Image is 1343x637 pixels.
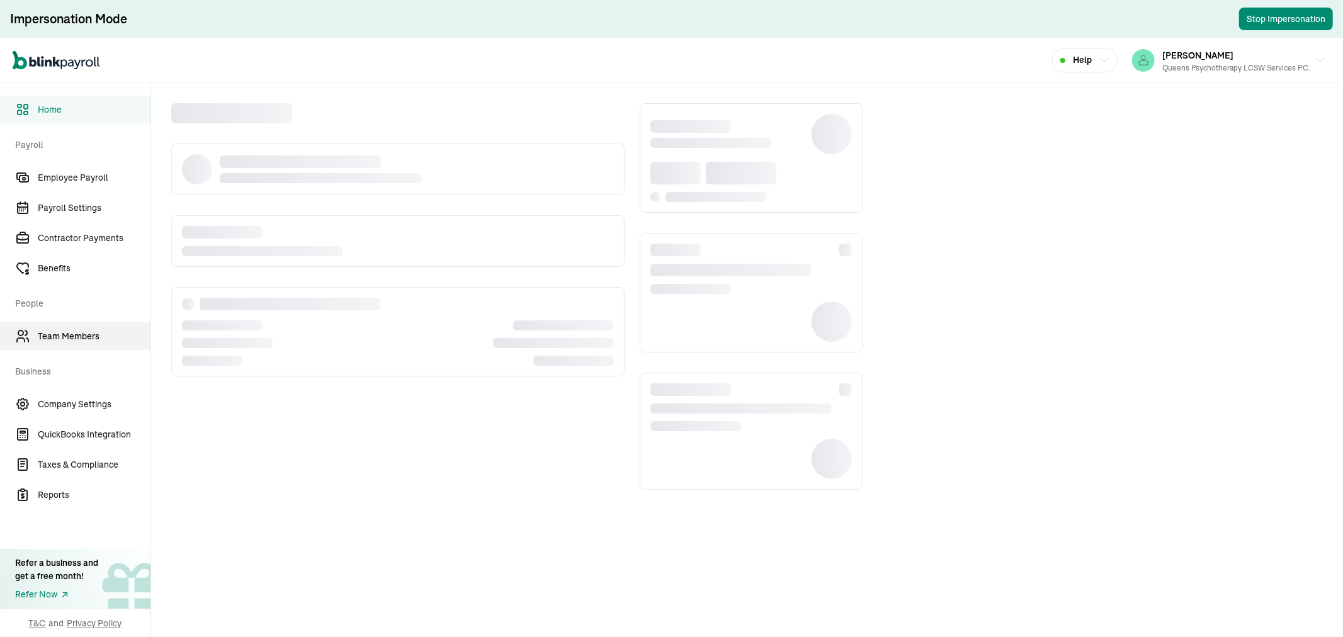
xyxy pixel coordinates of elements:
span: T&C [29,617,46,629]
button: [PERSON_NAME]Queens Psychotherapy LCSW Services P.C. [1127,45,1330,76]
button: Help [1052,48,1118,72]
span: Contractor Payments [38,232,150,245]
span: Benefits [38,262,150,275]
span: Team Members [38,330,150,343]
span: Business [15,352,143,388]
span: Employee Payroll [38,171,150,184]
a: Refer Now [15,588,98,601]
button: Stop Impersonation [1239,8,1333,30]
span: Payroll Settings [38,201,150,215]
iframe: Chat Widget [1134,501,1343,637]
span: Payroll [15,126,143,161]
span: People [15,285,143,320]
span: QuickBooks Integration [38,428,150,441]
span: Help [1073,54,1092,67]
div: Impersonation Mode [10,10,127,28]
span: Taxes & Compliance [38,458,150,471]
nav: Global [13,42,99,79]
span: Reports [38,488,150,502]
span: Home [38,103,150,116]
span: Privacy Policy [67,617,122,629]
span: Company Settings [38,398,150,411]
div: Refer a business and get a free month! [15,556,98,583]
